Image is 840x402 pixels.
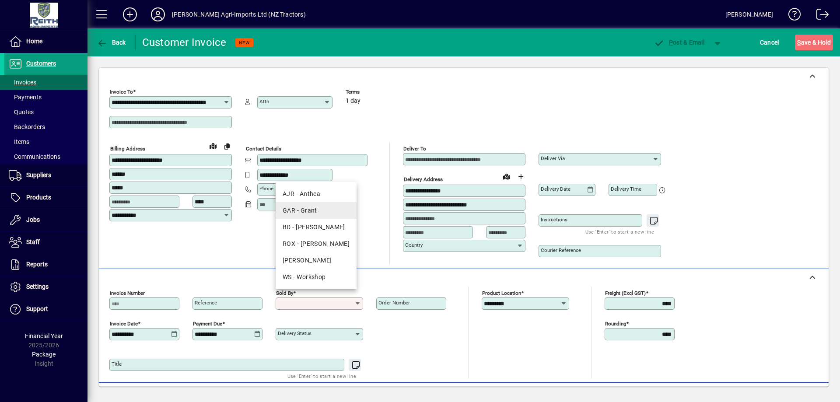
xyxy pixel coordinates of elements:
a: View on map [500,169,514,183]
span: ost & Email [654,39,704,46]
span: Suppliers [26,171,51,178]
span: Settings [26,283,49,290]
a: Suppliers [4,164,87,186]
mat-option: ROX - Rochelle [276,235,357,252]
div: GAR - Grant [283,206,350,215]
a: Backorders [4,119,87,134]
a: Payments [4,90,87,105]
app-page-header-button: Back [87,35,136,50]
mat-label: Invoice date [110,321,138,327]
span: NEW [239,40,250,45]
mat-label: Delivery status [278,330,311,336]
mat-label: Sold by [276,290,293,296]
a: Settings [4,276,87,298]
a: Products [4,187,87,209]
span: Backorders [9,123,45,130]
span: Home [26,38,42,45]
span: ave & Hold [797,35,831,49]
div: WS - Workshop [283,273,350,282]
mat-label: Deliver via [541,155,565,161]
button: Cancel [758,35,781,50]
mat-label: Payment due [193,321,222,327]
mat-hint: Use 'Enter' to start a new line [287,371,356,381]
a: Support [4,298,87,320]
span: Back [97,39,126,46]
mat-label: Courier Reference [541,247,581,253]
span: Jobs [26,216,40,223]
mat-label: Phone [259,185,273,192]
button: Profile [144,7,172,22]
span: Cancel [760,35,779,49]
mat-label: Order number [378,300,410,306]
span: Communications [9,153,60,160]
div: BD - [PERSON_NAME] [283,223,350,232]
mat-option: BD - Rebecca Dymond [276,219,357,235]
a: Reports [4,254,87,276]
mat-label: Country [405,242,423,248]
mat-option: AJR - Anthea [276,185,357,202]
span: Staff [26,238,40,245]
span: Terms [346,89,398,95]
span: Reports [26,261,48,268]
span: Package [32,351,56,358]
span: Support [26,305,48,312]
mat-option: GAR - Grant [276,202,357,219]
a: Invoices [4,75,87,90]
span: Customers [26,60,56,67]
span: Payments [9,94,42,101]
button: Add [116,7,144,22]
span: P [669,39,673,46]
mat-option: WR - William Reith [276,252,357,269]
mat-label: Instructions [541,217,567,223]
button: Copy to Delivery address [220,139,234,153]
a: Communications [4,149,87,164]
button: Post & Email [649,35,709,50]
mat-label: Delivery time [611,186,641,192]
a: Staff [4,231,87,253]
mat-label: Freight (excl GST) [605,290,646,296]
a: Quotes [4,105,87,119]
mat-label: Invoice To [110,89,133,95]
a: View on map [206,139,220,153]
span: S [797,39,801,46]
a: Logout [810,2,829,30]
mat-hint: Use 'Enter' to start a new line [585,227,654,237]
span: Financial Year [25,332,63,339]
div: [PERSON_NAME] [725,7,773,21]
span: Quotes [9,108,34,115]
div: AJR - Anthea [283,189,350,199]
div: Customer Invoice [142,35,227,49]
button: Save & Hold [795,35,833,50]
div: [PERSON_NAME] [283,256,350,265]
mat-label: Invoice number [110,290,145,296]
span: Invoices [9,79,36,86]
span: Items [9,138,29,145]
mat-label: Rounding [605,321,626,327]
button: Choose address [514,170,528,184]
a: Items [4,134,87,149]
mat-label: Delivery date [541,186,570,192]
a: Jobs [4,209,87,231]
span: Products [26,194,51,201]
mat-label: Reference [195,300,217,306]
mat-option: WS - Workshop [276,269,357,285]
button: Back [94,35,128,50]
span: 1 day [346,98,360,105]
mat-label: Title [112,361,122,367]
mat-label: Product location [482,290,521,296]
a: Home [4,31,87,52]
div: [PERSON_NAME] Agri-Imports Ltd (NZ Tractors) [172,7,306,21]
mat-label: Attn [259,98,269,105]
div: ROX - [PERSON_NAME] [283,239,350,248]
mat-label: Deliver To [403,146,426,152]
a: Knowledge Base [782,2,801,30]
